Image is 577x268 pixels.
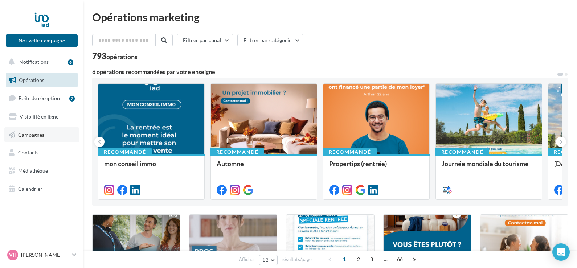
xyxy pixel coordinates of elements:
span: VH [9,251,17,259]
div: 6 opérations recommandées par votre enseigne [92,69,557,75]
span: Notifications [19,59,49,65]
div: Open Intercom Messenger [552,243,570,261]
span: 1 [339,253,350,265]
button: Notifications 6 [4,54,76,70]
span: résultats/page [282,256,312,263]
a: Boîte de réception2 [4,90,79,106]
div: Recommandé [210,148,264,156]
div: 793 [92,52,138,60]
span: Campagnes [18,131,44,137]
div: opérations [106,53,138,60]
div: Automne [217,160,311,174]
a: Opérations [4,73,79,88]
a: Médiathèque [4,163,79,178]
button: Filtrer par catégorie [237,34,303,46]
span: Afficher [239,256,255,263]
a: Campagnes [4,127,79,143]
span: Contacts [18,149,38,156]
div: Recommandé [98,148,152,156]
span: Boîte de réception [19,95,60,101]
span: Opérations [19,77,44,83]
div: 6 [68,59,73,65]
span: 2 [353,253,364,265]
button: 12 [259,255,278,265]
div: 2 [69,96,75,102]
div: Recommandé [323,148,377,156]
div: Propertips (rentrée) [329,160,423,174]
div: mon conseil immo [104,160,199,174]
a: Calendrier [4,181,79,197]
div: Opérations marketing [92,12,568,22]
span: 66 [394,253,406,265]
button: Filtrer par canal [177,34,233,46]
div: Journée mondiale du tourisme [442,160,536,174]
p: [PERSON_NAME] [21,251,69,259]
a: VH [PERSON_NAME] [6,248,78,262]
span: Calendrier [18,186,42,192]
span: 12 [262,257,269,263]
div: Recommandé [435,148,489,156]
span: 3 [366,253,377,265]
span: Visibilité en ligne [20,114,58,120]
span: Médiathèque [18,168,48,174]
span: ... [380,253,392,265]
a: Visibilité en ligne [4,109,79,124]
button: Nouvelle campagne [6,34,78,47]
a: Contacts [4,145,79,160]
